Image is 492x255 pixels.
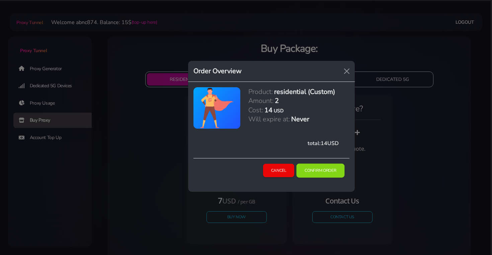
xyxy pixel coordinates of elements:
[248,87,273,96] h5: Product:
[275,96,279,105] h5: 2
[321,140,327,147] span: 14
[274,87,335,96] h5: residential (Custom)
[274,108,283,114] h6: USD
[308,140,339,147] span: total: USD
[341,66,352,77] button: Close
[263,164,295,177] button: Cancel
[193,66,242,76] h5: Order Overview
[248,96,273,105] h5: Amount:
[460,223,484,247] iframe: Webchat Widget
[264,106,272,115] h5: 14
[248,115,290,124] h5: Will expire at:
[297,163,345,177] button: Confirm Order
[291,115,309,124] h5: Never
[199,87,234,129] img: antenna.png
[248,106,263,115] h5: Cost:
